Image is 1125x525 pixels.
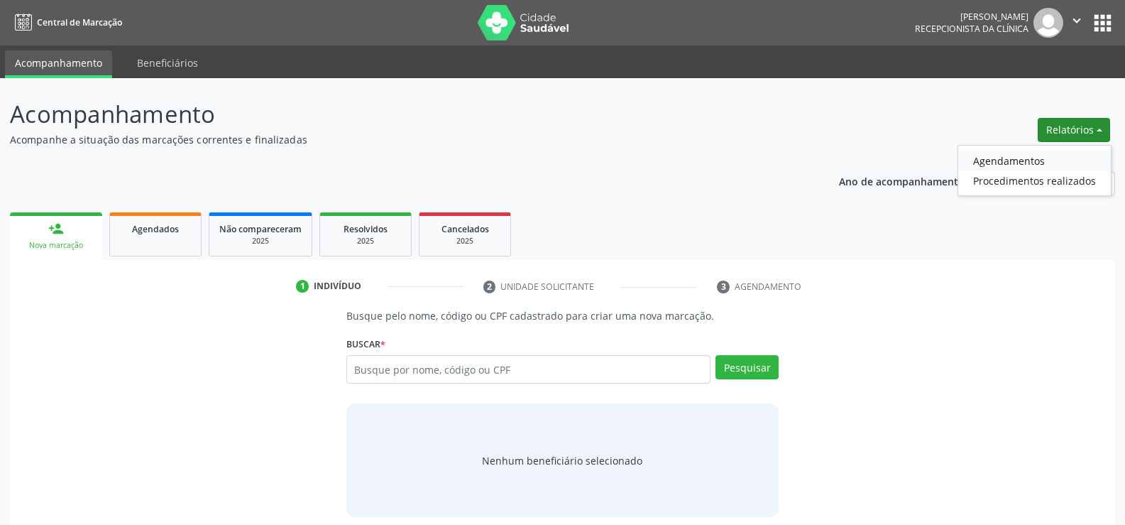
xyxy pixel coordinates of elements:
[127,50,208,75] a: Beneficiários
[1038,118,1110,142] button: Relatórios
[957,145,1112,196] ul: Relatórios
[429,236,500,247] div: 2025
[1090,11,1115,36] button: apps
[330,236,401,247] div: 2025
[37,16,122,28] span: Central de Marcação
[20,240,92,251] div: Nova marcação
[915,23,1028,35] span: Recepcionista da clínica
[346,308,779,323] p: Busque pelo nome, código ou CPF cadastrado para criar uma nova marcação.
[296,280,309,293] div: 1
[1033,8,1063,38] img: img
[344,223,388,235] span: Resolvidos
[48,221,64,237] div: person_add
[958,151,1111,171] a: Agendamentos
[219,223,302,235] span: Não compareceram
[10,97,784,132] p: Acompanhamento
[132,223,179,235] span: Agendados
[839,172,965,190] p: Ano de acompanhamento
[346,333,385,355] label: Buscar
[346,355,710,384] input: Busque por nome, código ou CPF
[958,171,1111,190] a: Procedimentos realizados
[441,223,489,235] span: Cancelados
[915,11,1028,23] div: [PERSON_NAME]
[314,280,361,293] div: Indivíduo
[1069,13,1085,28] i: 
[1063,8,1090,38] button: 
[219,236,302,247] div: 2025
[715,355,779,379] button: Pesquisar
[10,132,784,147] p: Acompanhe a situação das marcações correntes e finalizadas
[5,50,112,78] a: Acompanhamento
[10,11,122,34] a: Central de Marcação
[482,453,642,468] span: Nenhum beneficiário selecionado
